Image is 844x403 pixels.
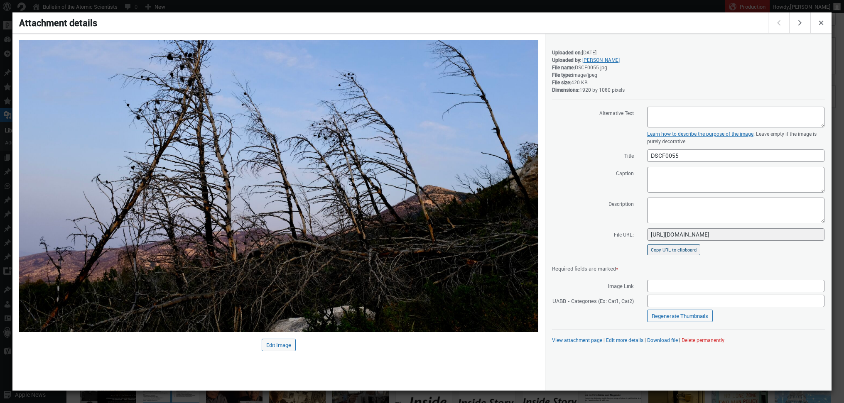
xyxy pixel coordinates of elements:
button: Delete permanently [682,337,724,343]
button: Copy URL to clipboard [647,244,700,255]
strong: File size: [552,79,571,85]
div: 420 KB [552,78,825,86]
div: DSCF0055.jpg [552,64,825,71]
span: | [679,337,680,343]
a: Learn how to describe the purpose of the image [647,130,753,137]
a: Regenerate Thumbnails [647,310,713,322]
span: | [645,337,646,343]
span: | [604,337,605,343]
span: Image Link [552,279,634,292]
label: Title [552,149,634,161]
strong: File type: [552,71,572,78]
a: Edit more details [606,337,643,343]
a: Download file [647,337,678,343]
label: File URL: [552,228,634,240]
strong: Uploaded by: [552,56,581,63]
strong: Dimensions: [552,86,579,93]
span: Required fields are marked [552,265,618,272]
label: Caption [552,166,634,179]
a: View attachment page [552,337,602,343]
label: Alternative Text [552,106,634,119]
strong: File name: [552,64,575,71]
div: [DATE] [552,49,825,56]
p: . Leave empty if the image is purely decorative. [647,130,824,145]
div: image/jpeg [552,71,825,78]
label: Description [552,197,634,210]
a: [PERSON_NAME] [582,56,620,63]
div: 1920 by 1080 pixels [552,86,825,93]
button: Edit Image [262,339,296,351]
h1: Attachment details [12,12,769,33]
span: UABB - Categories (Ex: Cat1, Cat2) [552,294,634,307]
strong: Uploaded on: [552,49,582,56]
